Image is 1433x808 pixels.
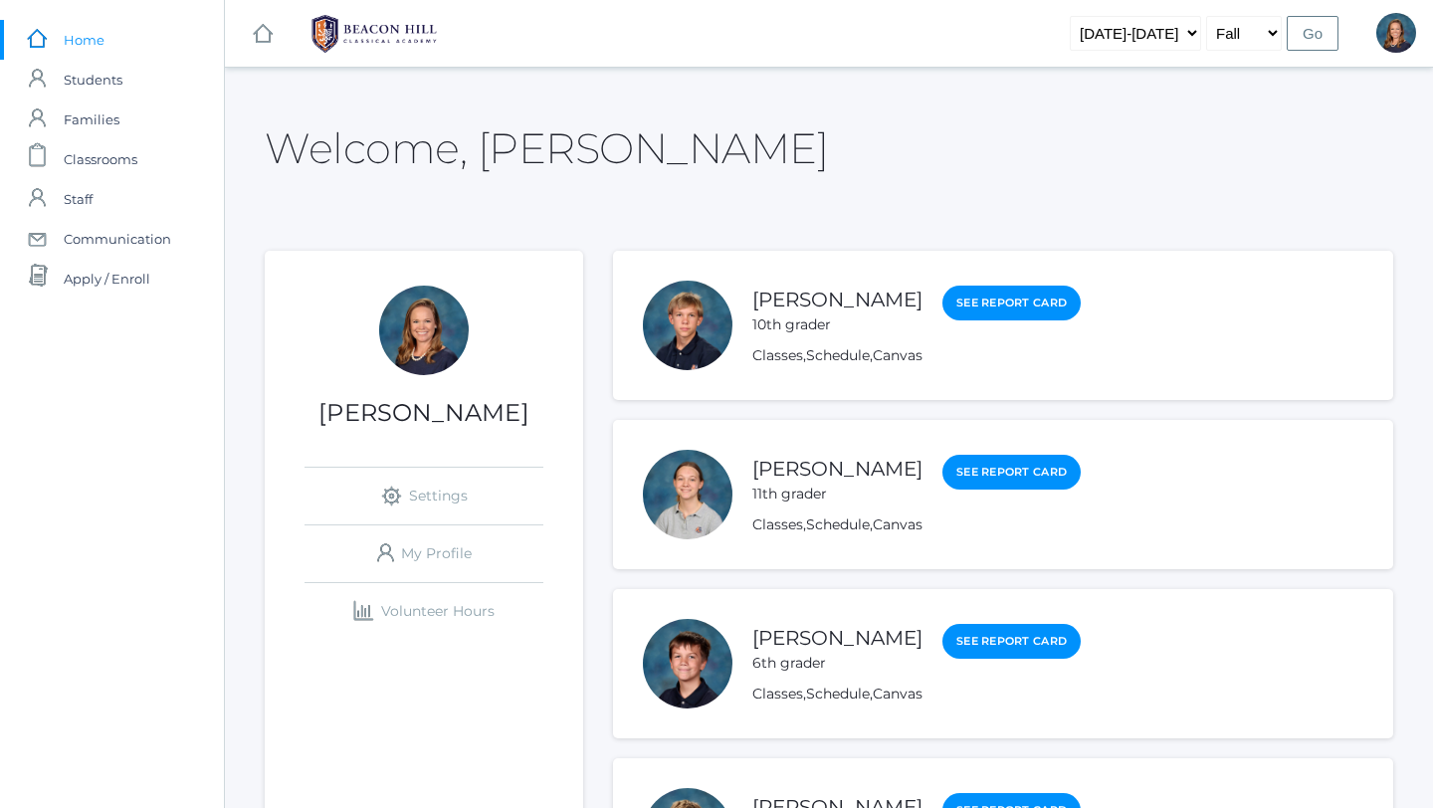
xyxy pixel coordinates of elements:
div: Caleb Bradley [643,281,732,370]
a: Canvas [873,685,922,703]
span: Classrooms [64,139,137,179]
a: Volunteer Hours [305,583,543,640]
a: Classes [752,346,803,364]
span: Students [64,60,122,100]
div: 6th grader [752,653,922,674]
div: , , [752,684,1081,705]
span: Staff [64,179,93,219]
span: Communication [64,219,171,259]
span: Home [64,20,104,60]
span: Families [64,100,119,139]
a: Settings [305,468,543,524]
div: , , [752,345,1081,366]
a: See Report Card [942,624,1081,659]
h2: Welcome, [PERSON_NAME] [265,125,828,171]
a: [PERSON_NAME] [752,626,922,650]
a: Schedule [806,685,870,703]
a: My Profile [305,525,543,582]
div: Ellie Bradley [1376,13,1416,53]
a: [PERSON_NAME] [752,288,922,311]
a: See Report Card [942,286,1081,320]
a: Schedule [806,346,870,364]
h1: [PERSON_NAME] [265,400,583,426]
div: Micah Bradley [643,619,732,708]
div: 10th grader [752,314,922,335]
a: [PERSON_NAME] [752,457,922,481]
div: Selah Bradley [643,450,732,539]
input: Go [1287,16,1338,51]
img: BHCALogos-05-308ed15e86a5a0abce9b8dd61676a3503ac9727e845dece92d48e8588c001991.png [300,9,449,59]
a: See Report Card [942,455,1081,490]
a: Canvas [873,515,922,533]
a: Classes [752,685,803,703]
a: Schedule [806,515,870,533]
div: , , [752,514,1081,535]
span: Apply / Enroll [64,259,150,299]
div: Ellie Bradley [379,286,469,375]
a: Canvas [873,346,922,364]
div: 11th grader [752,484,922,505]
a: Classes [752,515,803,533]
